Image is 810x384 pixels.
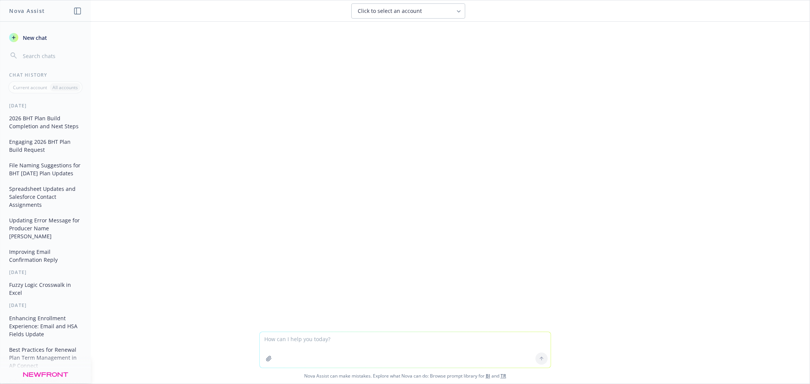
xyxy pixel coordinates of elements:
a: TR [501,373,506,379]
h1: Nova Assist [9,7,45,15]
p: All accounts [52,84,78,91]
button: File Naming Suggestions for BHT [DATE] Plan Updates [6,159,85,179]
button: 2026 BHT Plan Build Completion and Next Steps [6,112,85,132]
button: Fuzzy Logic Crosswalk in Excel [6,279,85,299]
button: New chat [6,31,85,44]
button: Engaging 2026 BHT Plan Build Request [6,135,85,156]
button: Enhancing Enrollment Experience: Email and HSA Fields Update [6,312,85,340]
input: Search chats [21,50,82,61]
span: New chat [21,34,47,42]
button: Updating Error Message for Producer Name [PERSON_NAME] [6,214,85,242]
button: Click to select an account [351,3,465,19]
p: Current account [13,84,47,91]
button: Improving Email Confirmation Reply [6,246,85,266]
span: Nova Assist can make mistakes. Explore what Nova can do: Browse prompt library for and [3,368,807,384]
a: BI [486,373,490,379]
span: Click to select an account [358,7,422,15]
button: Best Practices for Renewal Plan Term Management in AP Connect [6,343,85,372]
button: Spreadsheet Updates and Salesforce Contact Assignments [6,183,85,211]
